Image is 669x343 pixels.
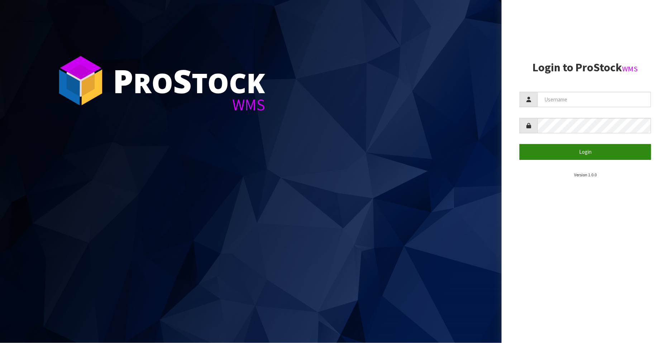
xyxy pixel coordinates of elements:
[113,97,265,113] div: WMS
[520,61,651,74] h2: Login to ProStock
[520,144,651,159] button: Login
[574,172,597,177] small: Version 1.0.0
[113,59,133,103] span: P
[113,65,265,97] div: ro tock
[622,64,638,73] small: WMS
[54,54,107,108] img: ProStock Cube
[537,92,651,107] input: Username
[173,59,192,103] span: S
